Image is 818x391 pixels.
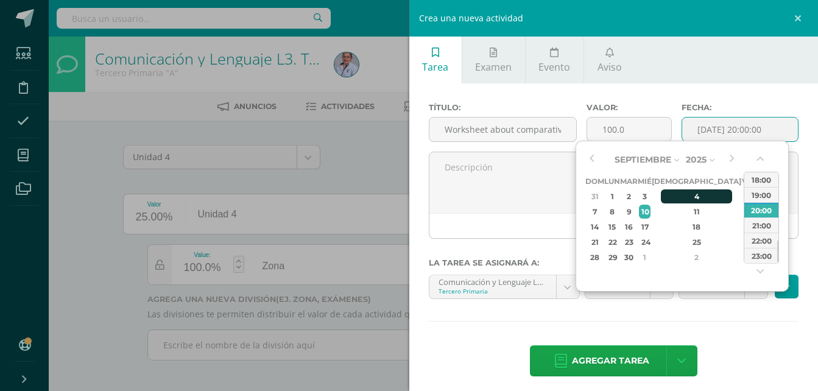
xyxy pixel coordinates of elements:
[639,220,650,234] div: 17
[742,189,753,203] div: 5
[639,205,650,219] div: 10
[584,37,635,83] a: Aviso
[587,235,602,249] div: 21
[639,250,650,264] div: 1
[638,174,652,189] th: Mié
[744,202,778,217] div: 20:00
[587,220,602,234] div: 14
[661,220,733,234] div: 18
[606,235,619,249] div: 22
[475,60,512,74] span: Examen
[606,250,619,264] div: 29
[526,37,584,83] a: Evento
[422,60,448,74] span: Tarea
[439,287,547,295] div: Tercero Primaria
[682,118,798,141] input: Fecha de entrega
[639,189,650,203] div: 3
[742,205,753,219] div: 12
[587,250,602,264] div: 28
[744,233,778,248] div: 22:00
[622,250,636,264] div: 30
[606,220,619,234] div: 15
[661,250,733,264] div: 2
[741,174,755,189] th: Vie
[742,235,753,249] div: 26
[742,250,753,264] div: 3
[429,258,799,267] label: La tarea se asignará a:
[587,103,672,112] label: Valor:
[409,37,462,83] a: Tarea
[587,189,602,203] div: 31
[661,205,733,219] div: 11
[615,154,671,165] span: Septiembre
[462,37,525,83] a: Examen
[620,174,638,189] th: Mar
[587,205,602,219] div: 7
[538,60,570,74] span: Evento
[429,103,577,112] label: Título:
[661,235,733,249] div: 25
[429,118,577,141] input: Título
[639,235,650,249] div: 24
[622,205,636,219] div: 9
[606,189,619,203] div: 1
[744,172,778,187] div: 18:00
[744,187,778,202] div: 19:00
[682,103,799,112] label: Fecha:
[587,118,671,141] input: Puntos máximos
[622,189,636,203] div: 2
[661,189,733,203] div: 4
[622,235,636,249] div: 23
[572,346,649,376] span: Agregar tarea
[686,154,707,165] span: 2025
[439,275,547,287] div: Comunicación y Lenguaje L3. Tercer Idioma 'A'
[598,60,622,74] span: Aviso
[604,174,620,189] th: Lun
[652,174,741,189] th: [DEMOGRAPHIC_DATA]
[744,248,778,263] div: 23:00
[585,174,604,189] th: Dom
[622,220,636,234] div: 16
[742,220,753,234] div: 19
[606,205,619,219] div: 8
[429,275,579,298] a: Comunicación y Lenguaje L3. Tercer Idioma 'A'Tercero Primaria
[744,217,778,233] div: 21:00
